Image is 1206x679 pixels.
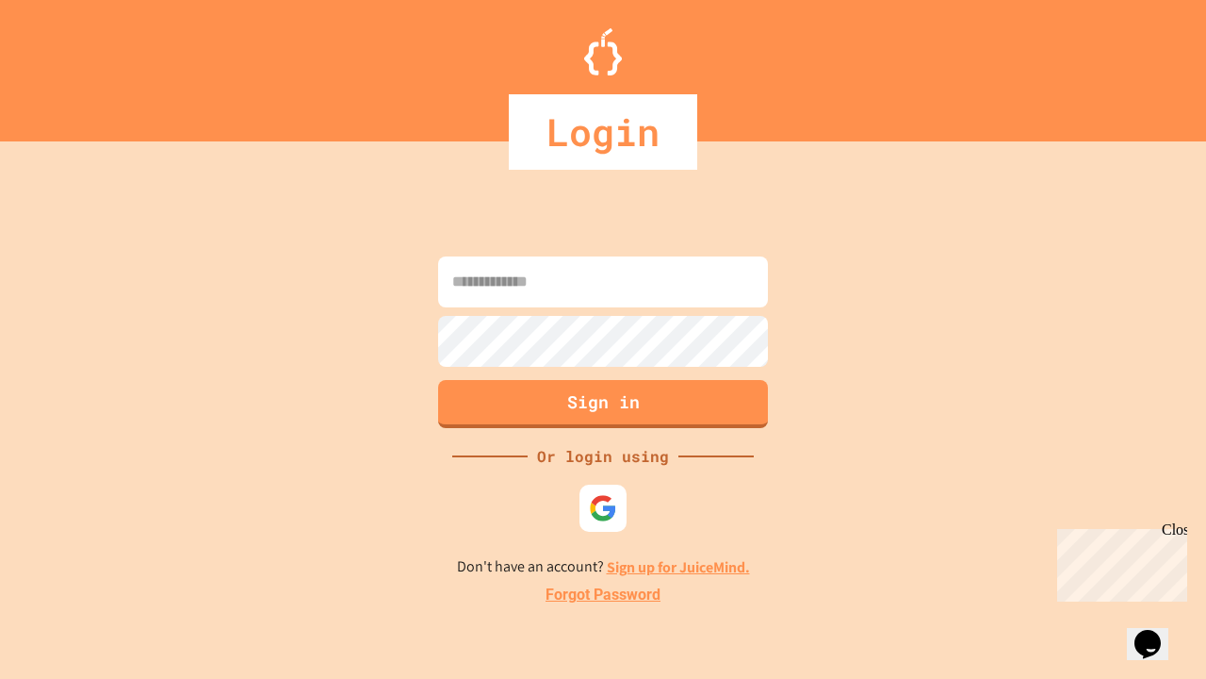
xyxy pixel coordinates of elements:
img: Logo.svg [584,28,622,75]
div: Or login using [528,445,678,468]
iframe: chat widget [1127,604,1187,660]
img: google-icon.svg [589,494,617,522]
p: Don't have an account? [457,555,750,579]
button: Sign in [438,380,768,428]
div: Login [509,94,697,170]
a: Sign up for JuiceMind. [607,557,750,577]
div: Chat with us now!Close [8,8,130,120]
a: Forgot Password [546,584,660,606]
iframe: chat widget [1050,522,1187,602]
